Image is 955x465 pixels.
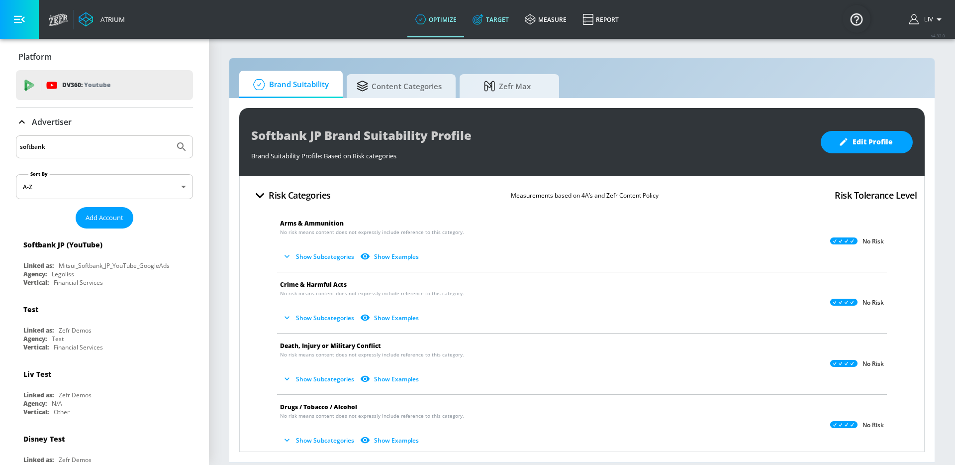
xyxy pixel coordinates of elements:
[171,136,192,158] button: Submit Search
[358,371,423,387] button: Show Examples
[16,297,193,354] div: TestLinked as:Zefr DemosAgency:TestVertical:Financial Services
[280,371,358,387] button: Show Subcategories
[909,13,945,25] button: Liv
[54,408,70,416] div: Other
[16,108,193,136] div: Advertiser
[358,248,423,265] button: Show Examples
[358,432,423,449] button: Show Examples
[247,184,335,207] button: Risk Categories
[20,140,171,153] input: Search by name
[931,33,945,38] span: v 4.32.0
[269,188,331,202] h4: Risk Categories
[862,360,884,368] p: No Risk
[16,232,193,289] div: Softbank JP (YouTube)Linked as:Mitsui_Softbank_JP_YouTube_GoogleAdsAgency:LegolissVertical:Financ...
[18,51,52,62] p: Platform
[841,136,893,148] span: Edit Profile
[835,188,917,202] h4: Risk Tolerance Level
[280,342,381,350] span: Death, Injury or Military Conflict
[16,174,193,199] div: A-Z
[79,12,125,27] a: Atrium
[407,1,465,37] a: optimize
[54,278,103,287] div: Financial Services
[23,391,54,399] div: Linked as:
[23,456,54,464] div: Linked as:
[357,74,442,98] span: Content Categories
[280,248,358,265] button: Show Subcategories
[821,131,913,153] button: Edit Profile
[28,171,50,177] label: Sort By
[32,116,72,127] p: Advertiser
[23,261,54,270] div: Linked as:
[23,369,51,379] div: Liv Test
[280,290,464,297] span: No risk means content does not expressly include reference to this category.
[358,310,423,326] button: Show Examples
[86,212,123,224] span: Add Account
[280,351,464,358] span: No risk means content does not expressly include reference to this category.
[76,207,133,229] button: Add Account
[23,434,65,444] div: Disney Test
[465,1,517,37] a: Target
[23,343,49,351] div: Vertical:
[16,362,193,419] div: Liv TestLinked as:Zefr DemosAgency:N/AVertical:Other
[470,74,545,98] span: Zefr Max
[511,190,659,201] p: Measurements based on 4A’s and Zefr Content Policy
[23,305,38,314] div: Test
[862,421,884,429] p: No Risk
[249,73,329,97] span: Brand Suitability
[23,270,47,278] div: Agency:
[280,310,358,326] button: Show Subcategories
[23,408,49,416] div: Vertical:
[23,240,102,249] div: Softbank JP (YouTube)
[23,278,49,287] div: Vertical:
[59,326,92,335] div: Zefr Demos
[280,280,347,289] span: Crime & Harmful Acts
[23,326,54,335] div: Linked as:
[280,229,464,236] span: No risk means content does not expressly include reference to this category.
[59,391,92,399] div: Zefr Demos
[84,80,110,90] p: Youtube
[862,237,884,245] p: No Risk
[52,270,74,278] div: Legoliss
[59,456,92,464] div: Zefr Demos
[96,15,125,24] div: Atrium
[62,80,110,91] p: DV360:
[920,16,933,23] span: login as: liv.ho@zefr.com
[23,335,47,343] div: Agency:
[251,146,811,160] div: Brand Suitability Profile: Based on Risk categories
[862,299,884,307] p: No Risk
[280,219,344,228] span: Arms & Ammunition
[280,432,358,449] button: Show Subcategories
[23,399,47,408] div: Agency:
[59,261,170,270] div: Mitsui_Softbank_JP_YouTube_GoogleAds
[16,70,193,100] div: DV360: Youtube
[574,1,627,37] a: Report
[843,5,870,33] button: Open Resource Center
[16,43,193,71] div: Platform
[52,335,64,343] div: Test
[517,1,574,37] a: measure
[54,343,103,351] div: Financial Services
[52,399,62,408] div: N/A
[280,412,464,420] span: No risk means content does not expressly include reference to this category.
[280,403,357,411] span: Drugs / Tobacco / Alcohol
